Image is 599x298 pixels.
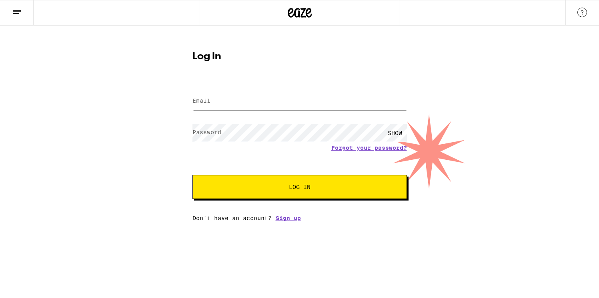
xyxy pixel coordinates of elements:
a: Forgot your password? [331,145,407,151]
label: Password [192,129,221,135]
span: Log In [289,184,311,190]
h1: Log In [192,52,407,62]
button: Log In [192,175,407,199]
label: Email [192,97,210,104]
div: SHOW [383,124,407,142]
input: Email [192,92,407,110]
div: Don't have an account? [192,215,407,221]
a: Sign up [276,215,301,221]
